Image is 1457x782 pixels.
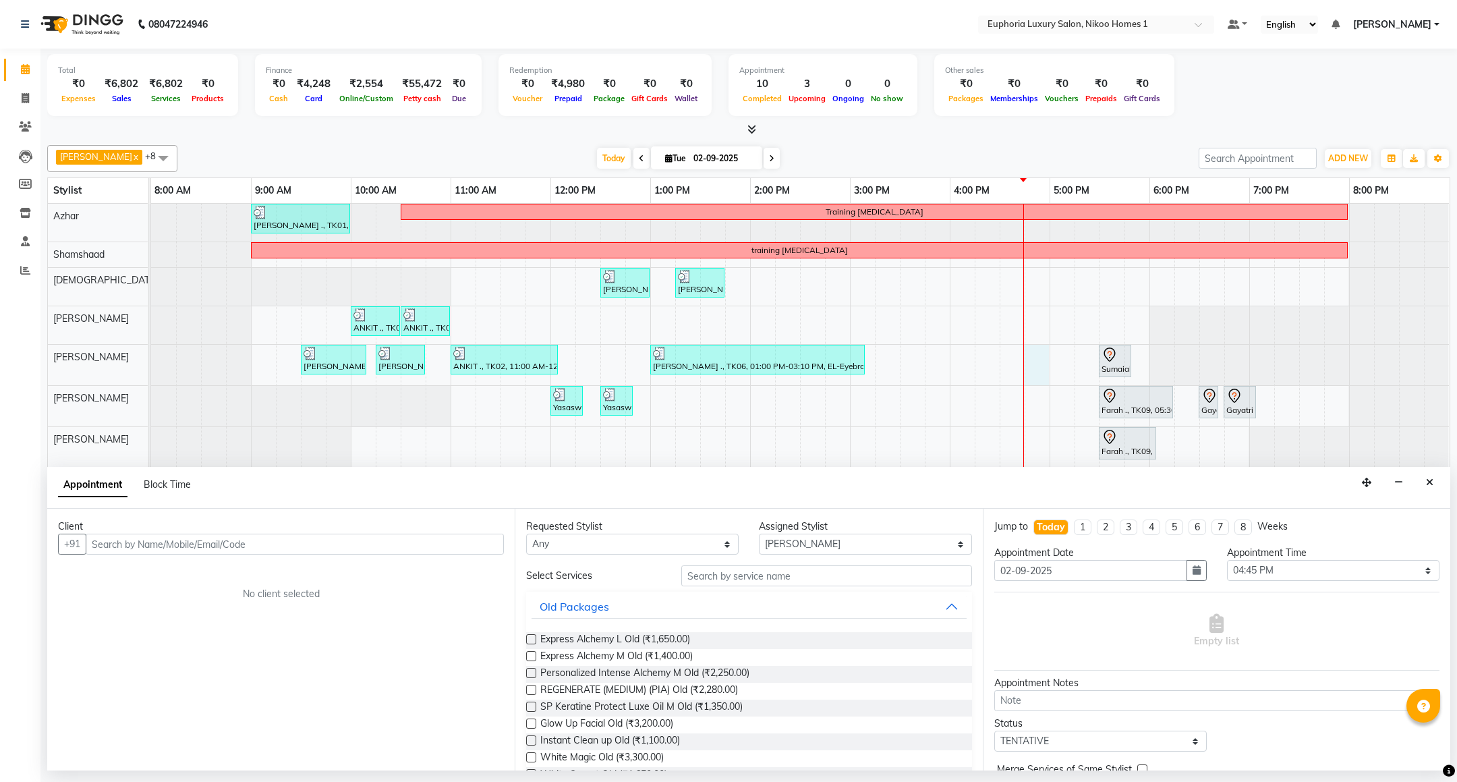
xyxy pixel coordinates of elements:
[677,270,723,296] div: [PERSON_NAME] ., TK07, 01:15 PM-01:45 PM, EL-HAIR CUT (Senior Stylist) with hairwash MEN
[1211,520,1229,535] li: 7
[826,206,923,218] div: Training [MEDICAL_DATA]
[447,76,471,92] div: ₹0
[1120,76,1164,92] div: ₹0
[53,351,129,363] span: [PERSON_NAME]
[785,76,829,92] div: 3
[58,473,127,497] span: Appointment
[53,312,129,325] span: [PERSON_NAME]
[1325,149,1371,168] button: ADD NEW
[99,76,144,92] div: ₹6,802
[53,392,129,404] span: [PERSON_NAME]
[651,181,693,200] a: 1:00 PM
[252,206,349,231] div: [PERSON_NAME] ., TK01, 09:00 AM-10:00 AM, EP-Artistic Cut - Creative Stylist
[739,76,785,92] div: 10
[867,76,907,92] div: 0
[53,210,79,222] span: Azhar
[400,94,445,103] span: Petty cash
[377,347,424,372] div: [PERSON_NAME] ., TK01, 10:15 AM-10:45 AM, EP-Brightening Masque
[53,184,82,196] span: Stylist
[509,76,546,92] div: ₹0
[1041,76,1082,92] div: ₹0
[994,520,1028,534] div: Jump to
[60,151,132,162] span: [PERSON_NAME]
[1257,520,1288,534] div: Weeks
[540,649,693,666] span: Express Alchemy M Old (₹1,400.00)
[1166,520,1183,535] li: 5
[994,546,1207,560] div: Appointment Date
[58,94,99,103] span: Expenses
[597,148,631,169] span: Today
[652,347,863,372] div: [PERSON_NAME] ., TK06, 01:00 PM-03:10 PM, EL-Eyebrows Threading,EL-Upperlip Threading,EL-Forehead...
[53,248,105,260] span: Shamshaad
[829,76,867,92] div: 0
[302,347,365,372] div: [PERSON_NAME] ., TK01, 09:30 AM-10:10 AM, EP-Whitening Clean-Up
[302,94,326,103] span: Card
[551,181,599,200] a: 12:00 PM
[1082,94,1120,103] span: Prepaids
[1234,520,1252,535] li: 8
[58,76,99,92] div: ₹0
[540,632,690,649] span: Express Alchemy L Old (₹1,650.00)
[552,388,581,414] div: Yasaswy ., TK03, 12:00 PM-12:20 PM, EP-Full Arms Catridge Wax
[759,520,971,534] div: Assigned Stylist
[987,76,1041,92] div: ₹0
[1328,153,1368,163] span: ADD NEW
[1353,18,1431,32] span: [PERSON_NAME]
[829,94,867,103] span: Ongoing
[1041,94,1082,103] span: Vouchers
[188,76,227,92] div: ₹0
[945,76,987,92] div: ₹0
[1420,472,1439,493] button: Close
[546,76,590,92] div: ₹4,980
[266,65,471,76] div: Finance
[58,520,504,534] div: Client
[58,65,227,76] div: Total
[336,94,397,103] span: Online/Custom
[994,560,1187,581] input: yyyy-mm-dd
[540,700,743,717] span: SP Keratine Protect Luxe Oil M Old (₹1,350.00)
[987,94,1041,103] span: Memberships
[151,181,194,200] a: 8:00 AM
[509,65,701,76] div: Redemption
[291,76,336,92] div: ₹4,248
[540,717,673,733] span: Glow Up Facial Old (₹3,200.00)
[352,308,399,334] div: ANKIT ., TK02, 10:00 AM-10:30 AM, EL-HAIR CUT (Senior Stylist) with hairwash MEN
[590,94,628,103] span: Package
[628,94,671,103] span: Gift Cards
[1100,347,1130,375] div: Sumaiah ., TK08, 05:30 PM-05:50 PM, EL-Eyebrows Threading
[86,534,504,555] input: Search by Name/Mobile/Email/Code
[452,347,556,372] div: ANKIT ., TK02, 11:00 AM-12:05 PM, EP-Calmagic Treatment
[602,270,648,296] div: [PERSON_NAME] ., TK05, 12:30 PM-01:00 PM, EP-[PERSON_NAME] Trim/Design MEN
[1074,520,1091,535] li: 1
[1120,520,1137,535] li: 3
[551,94,585,103] span: Prepaid
[997,762,1132,779] span: Merge Services of Same Stylist
[1199,148,1317,169] input: Search Appointment
[144,76,188,92] div: ₹6,802
[53,274,159,286] span: [DEMOGRAPHIC_DATA]
[1037,520,1065,534] div: Today
[397,76,447,92] div: ₹55,472
[509,94,546,103] span: Voucher
[53,433,129,445] span: [PERSON_NAME]
[252,181,295,200] a: 9:00 AM
[1250,181,1292,200] a: 7:00 PM
[1350,181,1392,200] a: 8:00 PM
[590,76,628,92] div: ₹0
[602,388,631,414] div: Yasaswy ., TK03, 12:30 PM-12:50 PM, EP-Half Legs Catridge Wax
[449,94,469,103] span: Due
[662,153,689,163] span: Tue
[188,94,227,103] span: Products
[671,94,701,103] span: Wallet
[1194,614,1239,648] span: Empty list
[945,94,987,103] span: Packages
[867,94,907,103] span: No show
[1227,546,1439,560] div: Appointment Time
[266,76,291,92] div: ₹0
[681,565,971,586] input: Search by service name
[739,65,907,76] div: Appointment
[1189,520,1206,535] li: 6
[994,676,1439,690] div: Appointment Notes
[90,587,472,601] div: No client selected
[785,94,829,103] span: Upcoming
